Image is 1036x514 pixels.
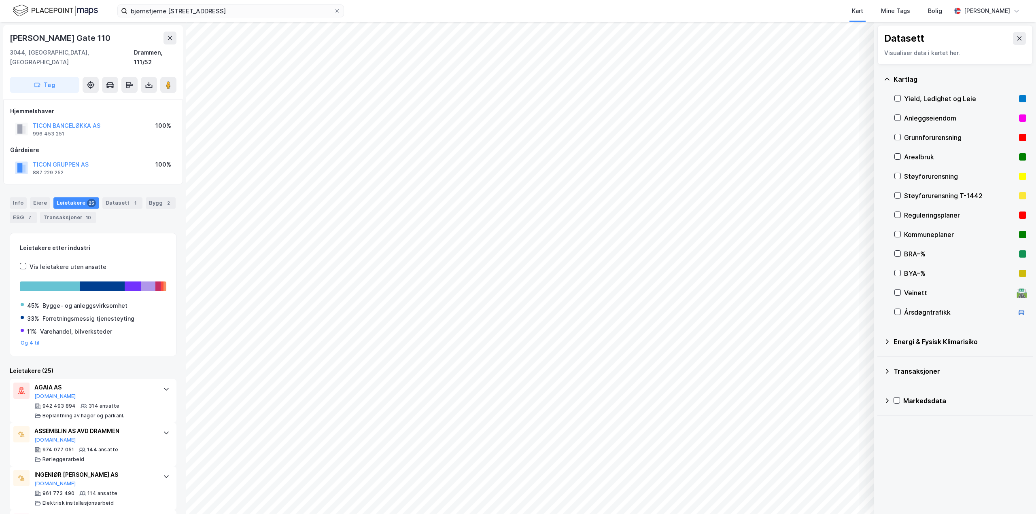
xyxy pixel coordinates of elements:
[42,403,76,409] div: 942 493 894
[127,5,334,17] input: Søk på adresse, matrikkel, gårdeiere, leietakere eller personer
[146,197,176,209] div: Bygg
[34,480,76,487] button: [DOMAIN_NAME]
[164,199,172,207] div: 2
[884,32,924,45] div: Datasett
[904,230,1016,239] div: Kommuneplaner
[27,314,39,324] div: 33%
[904,133,1016,142] div: Grunnforurensning
[904,210,1016,220] div: Reguleringsplaner
[996,475,1036,514] div: Kontrollprogram for chat
[102,197,142,209] div: Datasett
[42,446,74,453] div: 974 077 051
[10,48,134,67] div: 3044, [GEOGRAPHIC_DATA], [GEOGRAPHIC_DATA]
[34,426,155,436] div: ASSEMBLIN AS AVD DRAMMEN
[155,160,171,169] div: 100%
[40,212,96,223] div: Transaksjoner
[881,6,910,16] div: Mine Tags
[10,212,37,223] div: ESG
[27,327,37,336] div: 11%
[1016,288,1027,298] div: 🛣️
[134,48,176,67] div: Drammen, 111/52
[30,197,50,209] div: Eiere
[53,197,99,209] div: Leietakere
[42,456,84,463] div: Rørleggerarbeid
[904,171,1016,181] div: Støyforurensning
[87,446,118,453] div: 144 ansatte
[904,94,1016,104] div: Yield, Ledighet og Leie
[884,48,1026,58] div: Visualiser data i kartet her.
[904,191,1016,201] div: Støyforurensning T-1442
[89,403,119,409] div: 314 ansatte
[20,243,166,253] div: Leietakere etter industri
[87,490,117,497] div: 114 ansatte
[42,500,114,506] div: Elektrisk installasjonsarbeid
[131,199,139,207] div: 1
[10,366,176,376] div: Leietakere (25)
[42,412,124,419] div: Beplantning av hager og parkanl.
[42,490,74,497] div: 961 773 490
[33,131,64,137] div: 996 453 251
[34,437,76,443] button: [DOMAIN_NAME]
[928,6,942,16] div: Bolig
[42,301,127,311] div: Bygge- og anleggsvirksomhet
[27,301,39,311] div: 45%
[904,249,1016,259] div: BRA–%
[10,32,112,44] div: [PERSON_NAME] Gate 110
[904,113,1016,123] div: Anleggseiendom
[40,327,112,336] div: Varehandel, bilverksteder
[87,199,96,207] div: 25
[964,6,1010,16] div: [PERSON_NAME]
[894,74,1026,84] div: Kartlag
[904,269,1016,278] div: BYA–%
[30,262,106,272] div: Vis leietakere uten ansatte
[894,366,1026,376] div: Transaksjoner
[852,6,863,16] div: Kart
[904,288,1013,298] div: Veinett
[10,197,27,209] div: Info
[155,121,171,131] div: 100%
[10,106,176,116] div: Hjemmelshaver
[903,396,1026,406] div: Markedsdata
[894,337,1026,347] div: Energi & Fysisk Klimarisiko
[10,145,176,155] div: Gårdeiere
[904,152,1016,162] div: Arealbruk
[34,393,76,400] button: [DOMAIN_NAME]
[21,340,40,346] button: Og 4 til
[13,4,98,18] img: logo.f888ab2527a4732fd821a326f86c7f29.svg
[84,214,93,222] div: 10
[33,169,64,176] div: 887 229 252
[34,383,155,392] div: AGAIA AS
[42,314,134,324] div: Forretningsmessig tjenesteyting
[10,77,79,93] button: Tag
[34,470,155,480] div: INGENIØR [PERSON_NAME] AS
[904,307,1013,317] div: Årsdøgntrafikk
[25,214,34,222] div: 7
[996,475,1036,514] iframe: Chat Widget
